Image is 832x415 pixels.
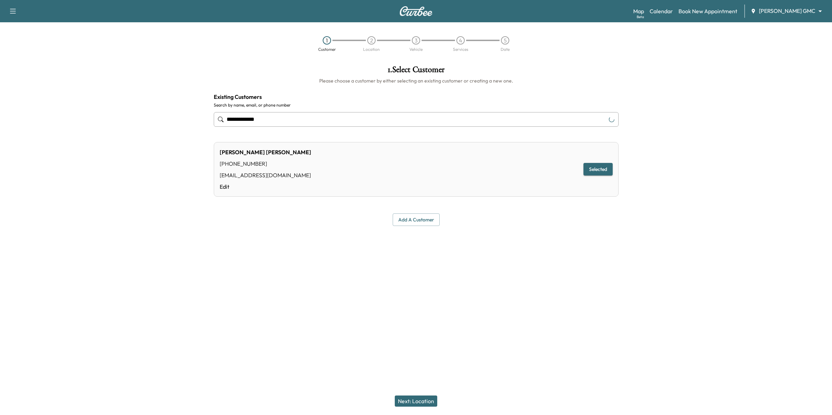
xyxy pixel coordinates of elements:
[214,93,619,101] h4: Existing Customers
[220,159,311,168] div: [PHONE_NUMBER]
[583,163,613,176] button: Selected
[650,7,673,15] a: Calendar
[318,47,336,52] div: Customer
[409,47,423,52] div: Vehicle
[363,47,380,52] div: Location
[323,36,331,45] div: 1
[393,213,440,226] button: Add a customer
[678,7,737,15] a: Book New Appointment
[220,171,311,179] div: [EMAIL_ADDRESS][DOMAIN_NAME]
[759,7,815,15] span: [PERSON_NAME] GMC
[412,36,420,45] div: 3
[456,36,465,45] div: 4
[214,102,619,108] label: Search by name, email, or phone number
[633,7,644,15] a: MapBeta
[214,65,619,77] h1: 1 . Select Customer
[501,47,510,52] div: Date
[501,36,509,45] div: 5
[214,77,619,84] h6: Please choose a customer by either selecting an existing customer or creating a new one.
[220,148,311,156] div: [PERSON_NAME] [PERSON_NAME]
[220,182,311,191] a: Edit
[367,36,376,45] div: 2
[637,14,644,19] div: Beta
[395,396,437,407] button: Next: Location
[453,47,468,52] div: Services
[399,6,433,16] img: Curbee Logo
